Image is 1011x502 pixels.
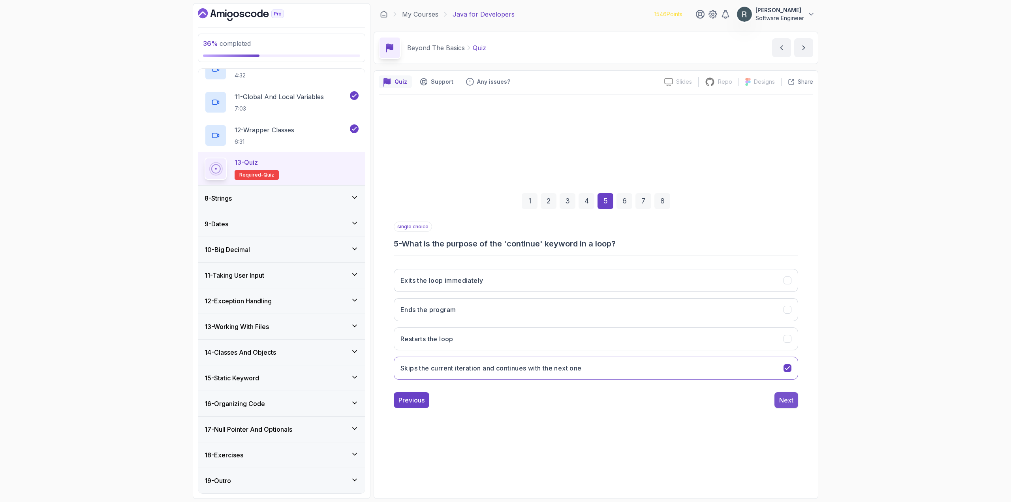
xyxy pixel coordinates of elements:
[205,58,359,80] button: 4:32
[205,322,269,331] h3: 13 - Working With Files
[394,357,798,380] button: Skips the current iteration and continues with the next one
[598,193,613,209] div: 5
[398,395,425,405] div: Previous
[755,14,804,22] p: Software Engineer
[754,78,775,86] p: Designs
[755,6,804,14] p: [PERSON_NAME]
[198,417,365,442] button: 17-Null Pointer And Optionals
[737,7,752,22] img: user profile image
[205,124,359,147] button: 12-Wrapper Classes6:31
[798,78,813,86] p: Share
[205,348,276,357] h3: 14 - Classes And Objects
[198,288,365,314] button: 12-Exception Handling
[379,75,412,88] button: quiz button
[635,193,651,209] div: 7
[522,193,537,209] div: 1
[235,138,294,146] p: 6:31
[616,193,632,209] div: 6
[235,125,294,135] p: 12 - Wrapper Classes
[198,391,365,416] button: 16-Organizing Code
[461,75,515,88] button: Feedback button
[407,43,465,53] p: Beyond The Basics
[198,186,365,211] button: 8-Strings
[477,78,510,86] p: Any issues?
[395,78,407,86] p: Quiz
[205,373,259,383] h3: 15 - Static Keyword
[402,9,438,19] a: My Courses
[579,193,594,209] div: 4
[198,8,302,21] a: Dashboard
[205,91,359,113] button: 11-Global And Local Variables7:03
[415,75,458,88] button: Support button
[198,468,365,493] button: 19-Outro
[394,269,798,292] button: Exits the loop immediately
[394,327,798,350] button: Restarts the loop
[453,9,515,19] p: Java for Developers
[737,6,815,22] button: user profile image[PERSON_NAME]Software Engineer
[654,10,682,18] p: 1546 Points
[394,238,798,249] h3: 5 - What is the purpose of the 'continue' keyword in a loop?
[400,276,483,285] h3: Exits the loop immediately
[718,78,732,86] p: Repo
[560,193,575,209] div: 3
[781,78,813,86] button: Share
[205,219,228,229] h3: 9 - Dates
[198,340,365,365] button: 14-Classes And Objects
[205,158,359,180] button: 13-QuizRequired-quiz
[473,43,486,53] p: Quiz
[794,38,813,57] button: next content
[239,172,263,178] span: Required-
[394,392,429,408] button: Previous
[431,78,453,86] p: Support
[235,71,343,79] p: 4:32
[198,442,365,468] button: 18-Exercises
[654,193,670,209] div: 8
[400,334,453,344] h3: Restarts the loop
[400,305,456,314] h3: Ends the program
[772,38,791,57] button: previous content
[198,263,365,288] button: 11-Taking User Input
[394,222,432,232] p: single choice
[205,271,264,280] h3: 11 - Taking User Input
[235,92,324,102] p: 11 - Global And Local Variables
[380,10,388,18] a: Dashboard
[235,158,258,167] p: 13 - Quiz
[205,194,232,203] h3: 8 - Strings
[198,211,365,237] button: 9-Dates
[203,39,251,47] span: completed
[774,392,798,408] button: Next
[779,395,793,405] div: Next
[394,298,798,321] button: Ends the program
[198,365,365,391] button: 15-Static Keyword
[198,314,365,339] button: 13-Working With Files
[205,296,272,306] h3: 12 - Exception Handling
[205,425,292,434] h3: 17 - Null Pointer And Optionals
[235,105,324,113] p: 7:03
[205,399,265,408] h3: 16 - Organizing Code
[676,78,692,86] p: Slides
[400,363,582,373] h3: Skips the current iteration and continues with the next one
[205,450,243,460] h3: 18 - Exercises
[205,245,250,254] h3: 10 - Big Decimal
[263,172,274,178] span: quiz
[205,476,231,485] h3: 19 - Outro
[198,237,365,262] button: 10-Big Decimal
[541,193,556,209] div: 2
[203,39,218,47] span: 36 %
